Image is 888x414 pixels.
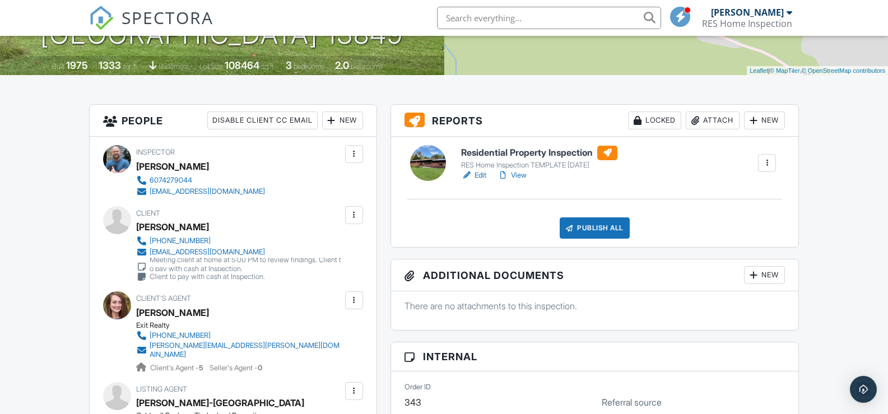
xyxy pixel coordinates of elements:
strong: 0 [258,364,262,372]
div: Disable Client CC Email [207,111,318,129]
a: [PERSON_NAME]-[GEOGRAPHIC_DATA] [136,394,304,411]
span: Client's Agent - [150,364,205,372]
a: Edit [461,170,486,181]
div: 1975 [66,59,88,71]
div: 3 [286,59,292,71]
a: Residential Property Inspection RES Home Inspection TEMPLATE [DATE] [461,146,617,170]
a: [PHONE_NUMBER] [136,235,342,246]
span: Client [136,209,160,217]
img: The Best Home Inspection Software - Spectora [89,6,114,30]
label: Referral source [602,396,662,408]
a: Leaflet [750,67,768,74]
span: sq.ft. [261,62,275,71]
div: Attach [686,111,740,129]
span: Built [52,62,64,71]
h3: Additional Documents [391,259,799,291]
div: | [747,66,888,76]
span: bathrooms [351,62,383,71]
a: [EMAIL_ADDRESS][DOMAIN_NAME] [136,186,265,197]
h3: People [90,105,376,137]
div: RES Home Inspection TEMPLATE [DATE] [461,161,617,170]
div: 1333 [99,59,121,71]
div: New [322,111,363,129]
a: [PHONE_NUMBER] [136,330,342,341]
div: 108464 [225,59,259,71]
span: Seller's Agent - [210,364,262,372]
div: [PERSON_NAME] [136,218,209,235]
a: [PERSON_NAME] [136,304,209,321]
h3: Internal [391,342,799,371]
span: Lot Size [199,62,223,71]
div: [PERSON_NAME] [711,7,784,18]
span: bedrooms [294,62,324,71]
div: [EMAIL_ADDRESS][DOMAIN_NAME] [150,187,265,196]
div: [PERSON_NAME] [136,158,209,175]
a: [EMAIL_ADDRESS][DOMAIN_NAME] [136,246,342,258]
input: Search everything... [437,7,661,29]
h6: Residential Property Inspection [461,146,617,160]
div: New [744,111,785,129]
span: basement [159,62,189,71]
a: View [498,170,527,181]
a: SPECTORA [89,15,213,39]
div: Publish All [560,217,630,239]
div: Open Intercom Messenger [850,376,877,403]
div: 6074279044 [150,176,192,185]
div: New [744,266,785,284]
a: 6074279044 [136,175,265,186]
a: © OpenStreetMap contributors [802,67,885,74]
span: Inspector [136,148,175,156]
div: RES Home Inspection [702,18,792,29]
strong: 5 [199,364,203,372]
div: [PERSON_NAME][EMAIL_ADDRESS][PERSON_NAME][DOMAIN_NAME] [150,341,342,359]
span: sq. ft. [123,62,138,71]
div: [EMAIL_ADDRESS][DOMAIN_NAME] [150,248,265,257]
a: © MapTiler [770,67,800,74]
span: SPECTORA [122,6,213,29]
div: 2.0 [335,59,349,71]
span: Client's Agent [136,294,191,303]
div: Locked [628,111,681,129]
div: [PHONE_NUMBER] [150,331,211,340]
div: [PHONE_NUMBER] [150,236,211,245]
p: There are no attachments to this inspection. [405,300,785,312]
h3: Reports [391,105,799,137]
div: Meeting client at home at 5:00 PM to review findings. Client to pay with cash at Inspection. [150,255,342,273]
a: [PERSON_NAME][EMAIL_ADDRESS][PERSON_NAME][DOMAIN_NAME] [136,341,342,359]
div: Client to pay with cash at Inspection. [150,272,265,281]
div: Exit Realty [136,321,351,330]
label: Order ID [405,382,431,392]
span: Listing Agent [136,385,187,393]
